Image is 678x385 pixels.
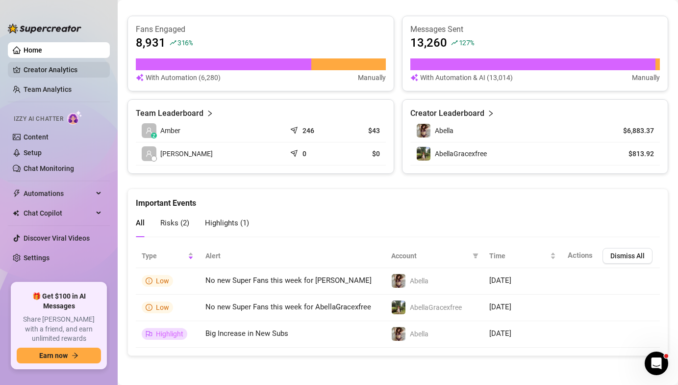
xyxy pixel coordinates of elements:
img: Abella [392,274,405,288]
span: send [290,147,300,157]
span: Actions [568,251,593,260]
span: Izzy AI Chatter [14,114,63,124]
div: Important Events [136,189,660,209]
img: Abella [417,124,430,137]
article: $6,883.37 [609,126,654,136]
article: $43 [342,126,380,136]
span: filter [473,253,478,259]
span: 🎁 Get $100 in AI Messages [17,292,101,311]
span: Highlight [156,330,183,338]
span: [DATE] [489,276,511,285]
article: Manually [632,72,660,83]
article: 13,260 [410,35,447,51]
span: Account [391,250,469,261]
article: Fans Engaged [136,24,386,35]
span: user [146,150,152,157]
span: 127 % [459,38,474,47]
span: 316 % [177,38,193,47]
span: Amber [160,125,180,136]
span: Dismiss All [610,252,645,260]
article: With Automation & AI (13,014) [420,72,513,83]
span: right [487,108,494,119]
span: Automations [24,186,93,201]
a: Content [24,133,49,141]
span: Low [156,303,169,311]
th: Type [136,244,200,268]
span: Type [142,250,186,261]
span: AbellaGracexfree [410,303,462,311]
a: Chat Monitoring [24,165,74,172]
span: thunderbolt [13,190,21,197]
span: filter [471,248,480,263]
article: $813.92 [609,149,654,159]
span: Risks ( 2 ) [160,219,189,227]
iframe: Intercom live chat [645,352,668,375]
th: Alert [200,244,385,268]
button: Dismiss All [603,248,653,264]
span: Abella [410,330,428,338]
a: Settings [24,254,50,262]
img: Abella [392,327,405,341]
img: svg%3e [410,72,418,83]
th: Time [483,244,562,268]
span: flag [146,330,152,337]
span: Share [PERSON_NAME] with a friend, and earn unlimited rewards [17,315,101,344]
img: logo-BBDzfeDw.svg [8,24,81,33]
span: info-circle [146,277,152,284]
article: Creator Leaderboard [410,108,484,119]
span: info-circle [146,304,152,311]
span: Earn now [39,352,68,359]
button: Earn nowarrow-right [17,348,101,363]
img: AbellaGracexfree [392,301,405,314]
img: svg%3e [136,72,144,83]
article: Manually [358,72,386,83]
article: 8,931 [136,35,166,51]
a: Setup [24,149,42,157]
a: Home [24,46,42,54]
a: Discover Viral Videos [24,234,90,242]
span: [DATE] [489,329,511,338]
span: send [290,124,300,134]
span: Time [489,250,548,261]
span: rise [170,39,176,46]
span: arrow-right [72,352,78,359]
article: 0 [302,149,306,159]
span: Abella [410,277,428,285]
article: Messages Sent [410,24,660,35]
span: Highlights ( 1 ) [205,219,249,227]
span: No new Super Fans this week for AbellaGracexfree [205,302,371,311]
span: right [206,108,213,119]
span: AbellaGracexfree [435,150,487,158]
span: All [136,219,145,227]
img: AI Chatter [67,110,82,125]
span: Abella [435,127,453,135]
span: [PERSON_NAME] [160,148,213,159]
article: $0 [342,149,380,159]
a: Creator Analytics [24,62,102,78]
span: [DATE] [489,302,511,311]
article: 246 [302,126,314,136]
span: Low [156,277,169,285]
a: Team Analytics [24,85,72,93]
span: Chat Copilot [24,205,93,221]
article: Team Leaderboard [136,108,203,119]
span: No new Super Fans this week for [PERSON_NAME] [205,276,372,285]
div: z [151,133,157,138]
img: Chat Copilot [13,210,19,217]
article: With Automation (6,280) [146,72,221,83]
span: Big Increase in New Subs [205,329,288,338]
span: user [146,127,152,134]
img: AbellaGracexfree [417,147,430,161]
span: rise [451,39,458,46]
